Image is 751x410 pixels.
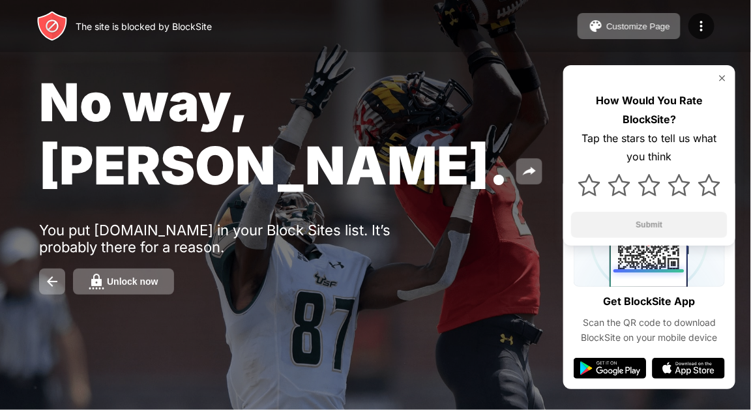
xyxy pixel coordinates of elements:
[574,358,647,379] img: google-play.svg
[37,10,68,42] img: header-logo.svg
[698,174,720,196] img: star.svg
[717,73,728,83] img: rate-us-close.svg
[571,129,728,167] div: Tap the stars to tell us what you think
[578,174,600,196] img: star.svg
[668,174,690,196] img: star.svg
[522,164,537,179] img: share.svg
[608,174,630,196] img: star.svg
[694,18,709,34] img: menu-icon.svg
[606,22,670,31] div: Customize Page
[571,212,728,238] button: Submit
[578,13,681,39] button: Customize Page
[39,70,508,197] span: No way, [PERSON_NAME].
[571,91,728,129] div: How Would You Rate BlockSite?
[652,358,725,379] img: app-store.svg
[76,21,212,32] div: The site is blocked by BlockSite
[39,222,442,256] div: You put [DOMAIN_NAME] in your Block Sites list. It’s probably there for a reason.
[588,18,604,34] img: pallet.svg
[638,174,660,196] img: star.svg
